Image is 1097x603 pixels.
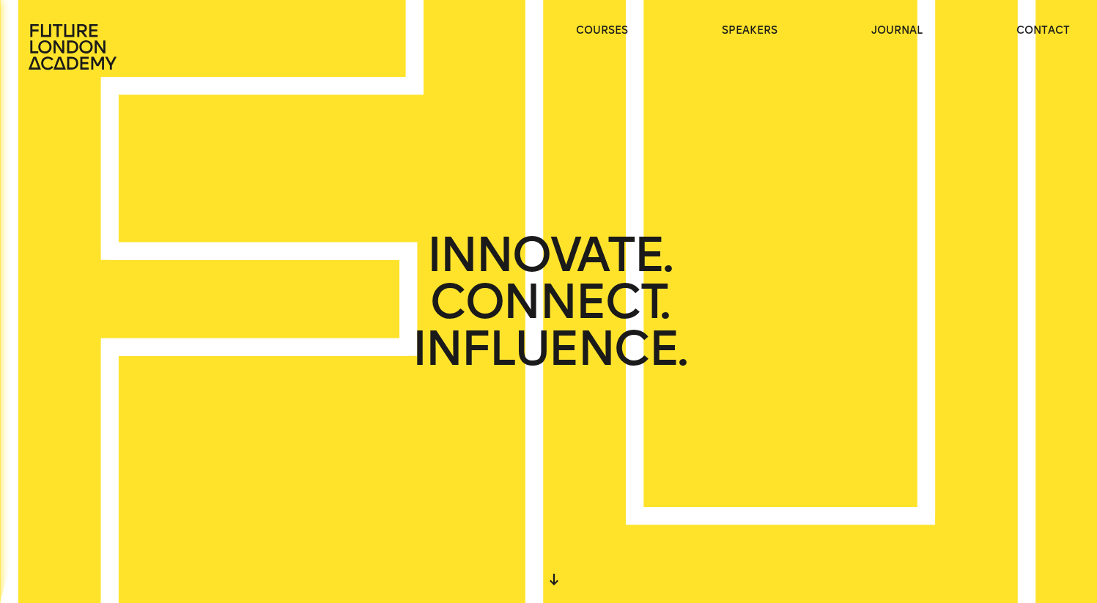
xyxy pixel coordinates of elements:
[576,23,628,38] a: courses
[1016,23,1070,38] a: contact
[722,23,777,38] a: speakers
[427,232,670,278] span: INNOVATE.
[430,278,667,325] span: CONNECT.
[871,23,923,38] a: journal
[413,325,685,372] span: INFLUENCE.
